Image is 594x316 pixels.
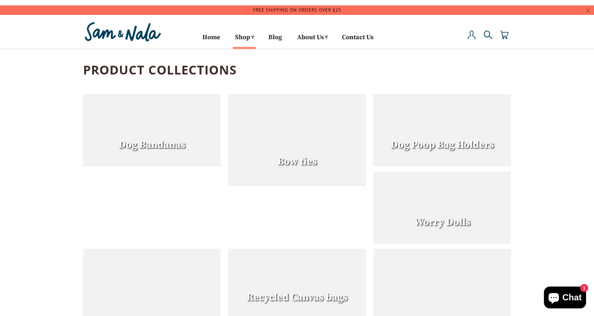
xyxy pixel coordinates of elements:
[83,94,221,166] img: Dog Bandanas
[325,33,328,41] span: ▾
[500,31,509,39] img: cart-icon
[484,31,492,47] a: Search
[232,31,256,47] a: Shop▾
[251,33,254,41] span: ▾
[202,35,220,47] a: Home
[484,31,492,39] img: search-icon
[277,155,317,168] span: Bow ties
[414,216,470,228] span: Worry Dolls
[247,291,347,304] span: Recycled Canvas bags
[253,7,341,13] a: Free Shipping on orders over $25
[467,31,476,47] a: My Account
[467,31,476,39] img: user-icon
[373,171,511,244] img: Worry Dolls
[268,35,282,47] a: Blog
[342,35,374,47] a: Contact Us
[83,20,163,43] img: Sam & Nala
[294,31,330,47] a: About Us▾
[228,94,366,186] img: Bow ties
[542,287,588,310] inbox-online-store-chat: Shopify online store chat
[119,138,185,151] span: Dog Bandanas
[391,138,494,151] span: Dog Poop Bag Holders
[83,49,511,86] h1: Product Collections
[373,94,511,166] img: Dog Poop Bag Holders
